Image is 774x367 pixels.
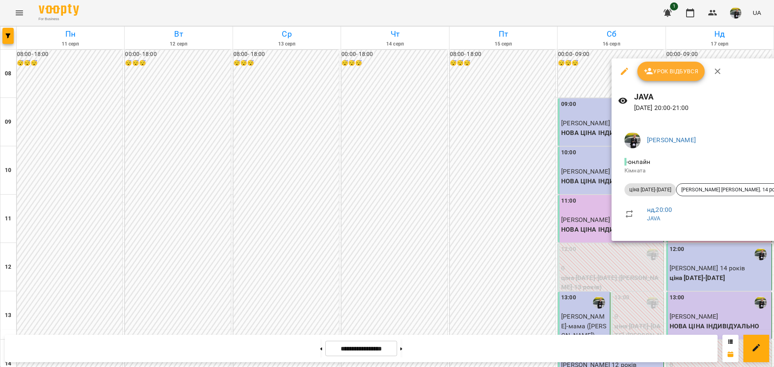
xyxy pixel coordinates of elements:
span: ціна [DATE]-[DATE] [624,186,676,193]
button: Урок відбувся [637,62,705,81]
span: - онлайн [624,158,652,166]
a: JAVA [647,215,661,222]
a: нд , 20:00 [647,206,672,214]
img: a92d573242819302f0c564e2a9a4b79e.jpg [624,132,641,148]
span: Урок відбувся [644,66,699,76]
a: [PERSON_NAME] [647,136,696,144]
